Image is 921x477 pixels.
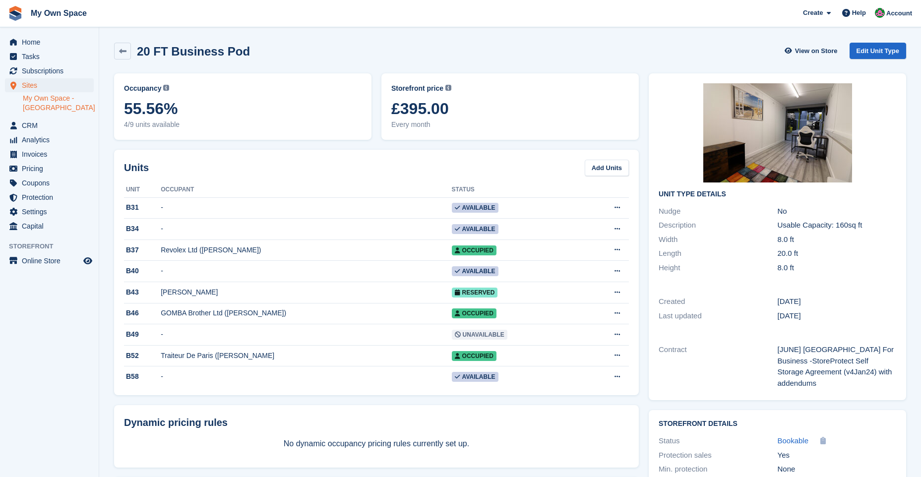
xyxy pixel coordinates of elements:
[5,78,94,92] a: menu
[5,119,94,132] a: menu
[27,5,91,21] a: My Own Space
[659,310,777,322] div: Last updated
[778,220,896,231] div: Usable Capacity: 160sq ft
[22,133,81,147] span: Analytics
[659,220,777,231] div: Description
[124,224,161,234] div: B34
[82,255,94,267] a: Preview store
[124,438,629,450] p: No dynamic occupancy pricing rules currently set up.
[124,266,161,276] div: B40
[452,182,581,198] th: Status
[445,85,451,91] img: icon-info-grey-7440780725fd019a000dd9b08b2336e03edf1995a4989e88bcd33f0948082b44.svg
[452,351,496,361] span: Occupied
[850,43,906,59] a: Edit Unit Type
[875,8,885,18] img: Lucy Parry
[659,296,777,307] div: Created
[161,219,451,240] td: -
[778,464,896,475] div: None
[124,415,629,430] div: Dynamic pricing rules
[161,351,451,361] div: Traiteur De Paris ([PERSON_NAME]
[5,162,94,176] a: menu
[22,190,81,204] span: Protection
[5,133,94,147] a: menu
[659,206,777,217] div: Nudge
[452,203,498,213] span: Available
[22,176,81,190] span: Coupons
[22,119,81,132] span: CRM
[124,371,161,382] div: B58
[22,219,81,233] span: Capital
[161,245,451,255] div: Revolex Ltd ([PERSON_NAME])
[452,245,496,255] span: Occupied
[778,262,896,274] div: 8.0 ft
[585,160,629,176] a: Add Units
[5,50,94,63] a: menu
[161,308,451,318] div: GOMBA Brother Ltd ([PERSON_NAME])
[161,324,451,346] td: -
[778,248,896,259] div: 20.0 ft
[659,234,777,245] div: Width
[778,344,896,389] div: [JUNE] [GEOGRAPHIC_DATA] For Business -StoreProtect Self Storage Agreement (v4Jan24) with addendums
[5,254,94,268] a: menu
[659,420,896,428] h2: Storefront Details
[22,50,81,63] span: Tasks
[161,261,451,282] td: -
[452,372,498,382] span: Available
[391,83,443,94] span: Storefront price
[659,344,777,389] div: Contract
[22,64,81,78] span: Subscriptions
[124,119,362,130] span: 4/9 units available
[778,436,809,445] span: Bookable
[778,450,896,461] div: Yes
[659,450,777,461] div: Protection sales
[124,160,149,175] h2: Units
[778,435,809,447] a: Bookable
[659,190,896,198] h2: Unit Type details
[161,182,451,198] th: Occupant
[5,147,94,161] a: menu
[8,6,23,21] img: stora-icon-8386f47178a22dfd0bd8f6a31ec36ba5ce8667c1dd55bd0f319d3a0aa187defe.svg
[5,190,94,204] a: menu
[795,46,838,56] span: View on Store
[22,78,81,92] span: Sites
[778,296,896,307] div: [DATE]
[778,234,896,245] div: 8.0 ft
[23,94,94,113] a: My Own Space - [GEOGRAPHIC_DATA]
[124,202,161,213] div: B31
[22,205,81,219] span: Settings
[163,85,169,91] img: icon-info-grey-7440780725fd019a000dd9b08b2336e03edf1995a4989e88bcd33f0948082b44.svg
[5,64,94,78] a: menu
[161,197,451,219] td: -
[452,224,498,234] span: Available
[778,206,896,217] div: No
[22,162,81,176] span: Pricing
[124,351,161,361] div: B52
[659,262,777,274] div: Height
[124,83,161,94] span: Occupancy
[703,83,852,182] img: CSS_Office-Container_9-scaled.jpg
[124,100,362,118] span: 55.56%
[9,241,99,251] span: Storefront
[452,330,507,340] span: Unavailable
[391,119,629,130] span: Every month
[124,329,161,340] div: B49
[391,100,629,118] span: £395.00
[803,8,823,18] span: Create
[659,248,777,259] div: Length
[124,182,161,198] th: Unit
[22,254,81,268] span: Online Store
[124,245,161,255] div: B37
[124,308,161,318] div: B46
[659,464,777,475] div: Min. protection
[452,266,498,276] span: Available
[5,219,94,233] a: menu
[778,310,896,322] div: [DATE]
[22,35,81,49] span: Home
[161,366,451,387] td: -
[137,45,250,58] h2: 20 FT Business Pod
[5,205,94,219] a: menu
[22,147,81,161] span: Invoices
[452,288,498,298] span: Reserved
[5,176,94,190] a: menu
[124,287,161,298] div: B43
